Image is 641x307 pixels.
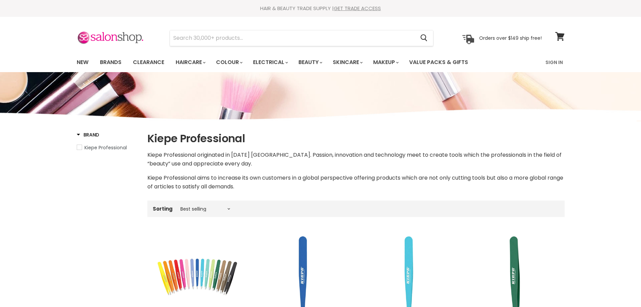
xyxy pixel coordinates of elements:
[170,30,415,46] input: Search
[415,30,433,46] button: Search
[147,174,563,190] span: Kiepe Professional aims to increase its own customers in a global perspective offering products w...
[68,5,573,12] div: HAIR & BEAUTY TRADE SUPPLY |
[171,55,210,69] a: Haircare
[68,53,573,72] nav: Main
[77,144,139,151] a: Kiepe Professional
[404,55,473,69] a: Value Packs & Gifts
[95,55,127,69] a: Brands
[147,131,565,146] h1: Kiepe Professional
[479,35,542,41] p: Orders over $149 ship free!
[211,55,247,69] a: Colour
[147,151,562,167] span: Kiepe Professional originated in [DATE] [GEOGRAPHIC_DATA]. Passion, innovation and technology mee...
[334,5,381,12] a: GET TRADE ACCESS
[72,55,94,69] a: New
[77,131,100,138] h3: Brand
[72,53,507,72] ul: Main menu
[368,55,403,69] a: Makeup
[170,30,433,46] form: Product
[84,144,127,151] span: Kiepe Professional
[541,55,567,69] a: Sign In
[128,55,169,69] a: Clearance
[153,206,173,212] label: Sorting
[248,55,292,69] a: Electrical
[328,55,367,69] a: Skincare
[293,55,326,69] a: Beauty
